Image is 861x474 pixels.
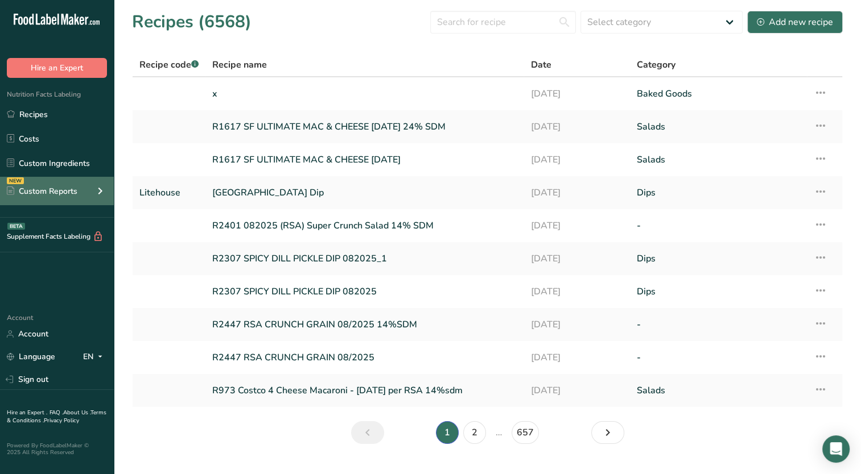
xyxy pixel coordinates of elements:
[637,58,675,72] span: Category
[637,247,800,271] a: Dips
[530,346,623,369] a: [DATE]
[132,9,252,35] h1: Recipes (6568)
[637,379,800,402] a: Salads
[212,346,517,369] a: R2447 RSA CRUNCH GRAIN 08/2025
[212,379,517,402] a: R973 Costco 4 Cheese Macaroni - [DATE] per RSA 14%sdm
[530,181,623,205] a: [DATE]
[7,347,55,367] a: Language
[7,442,107,456] div: Powered By FoodLabelMaker © 2025 All Rights Reserved
[212,115,517,139] a: R1617 SF ULTIMATE MAC & CHEESE [DATE] 24% SDM
[83,350,107,364] div: EN
[637,181,800,205] a: Dips
[212,148,517,172] a: R1617 SF ULTIMATE MAC & CHEESE [DATE]
[530,247,623,271] a: [DATE]
[430,11,576,34] input: Search for recipe
[530,82,623,106] a: [DATE]
[637,82,800,106] a: Baked Goods
[747,11,843,34] button: Add new recipe
[637,313,800,336] a: -
[637,115,800,139] a: Salads
[351,421,384,444] a: Previous page
[63,409,90,417] a: About Us .
[212,214,517,238] a: R2401 082025 (RSA) Super Crunch Salad 14% SDM
[637,280,800,303] a: Dips
[7,409,47,417] a: Hire an Expert .
[139,181,199,205] a: Litehouse
[212,280,517,303] a: R2307 SPICY DILL PICKLE DIP 082025
[637,148,800,172] a: Salads
[822,435,850,463] div: Open Intercom Messenger
[212,313,517,336] a: R2447 RSA CRUNCH GRAIN 08/2025 14%SDM
[530,379,623,402] a: [DATE]
[7,409,106,425] a: Terms & Conditions .
[7,223,25,230] div: BETA
[212,82,517,106] a: x
[44,417,79,425] a: Privacy Policy
[637,214,800,238] a: -
[512,421,539,444] a: Page 657.
[530,313,623,336] a: [DATE]
[212,247,517,271] a: R2307 SPICY DILL PICKLE DIP 082025_1
[637,346,800,369] a: -
[530,148,623,172] a: [DATE]
[530,115,623,139] a: [DATE]
[757,15,833,29] div: Add new recipe
[212,58,267,72] span: Recipe name
[530,280,623,303] a: [DATE]
[7,58,107,78] button: Hire an Expert
[50,409,63,417] a: FAQ .
[7,177,24,184] div: NEW
[463,421,486,444] a: Page 2.
[591,421,624,444] a: Next page
[212,181,517,205] a: [GEOGRAPHIC_DATA] Dip
[530,214,623,238] a: [DATE]
[7,185,77,197] div: Custom Reports
[139,59,199,71] span: Recipe code
[530,58,551,72] span: Date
